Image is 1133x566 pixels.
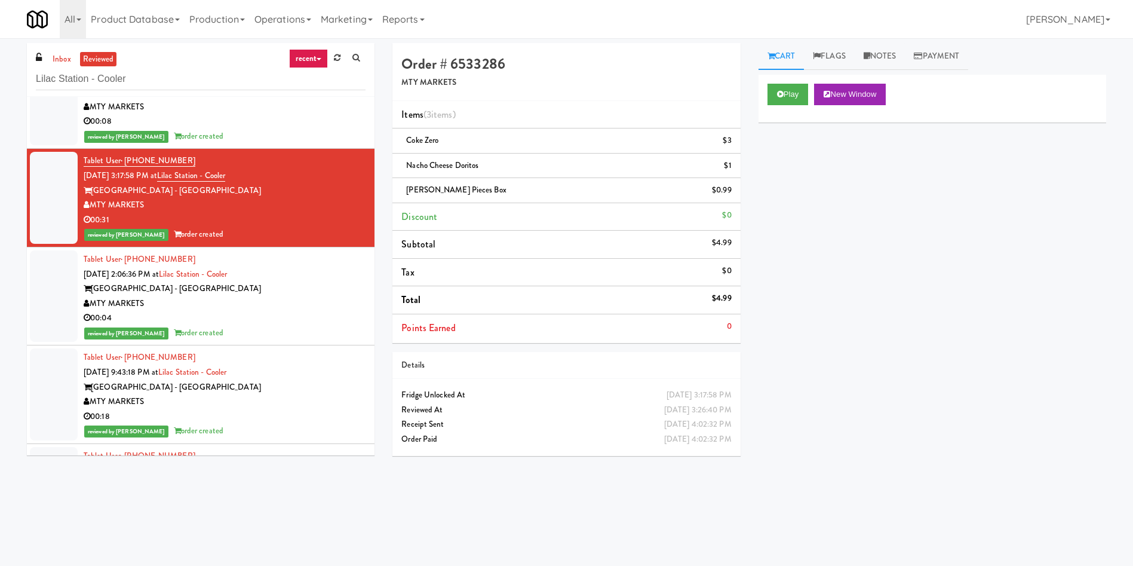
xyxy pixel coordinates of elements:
div: 00:08 [84,114,366,129]
span: order created [174,228,223,240]
li: Tablet User· [PHONE_NUMBER][DATE] 4:20:18 PM atLilac Station - Cooler[GEOGRAPHIC_DATA] - [GEOGRAP... [27,51,374,149]
a: Cart [759,43,805,70]
a: Lilac Station - Cooler [158,366,226,378]
div: $3 [723,133,731,148]
div: 00:04 [84,311,366,326]
span: · [PHONE_NUMBER] [121,253,195,265]
div: $0 [722,208,731,223]
span: Items [401,108,455,121]
span: order created [174,425,223,436]
div: [GEOGRAPHIC_DATA] - [GEOGRAPHIC_DATA] [84,183,366,198]
a: Tablet User· [PHONE_NUMBER] [84,450,195,461]
div: MTY MARKETS [84,100,366,115]
a: Payment [905,43,968,70]
a: Notes [855,43,905,70]
span: [PERSON_NAME] Pieces Box [406,184,506,195]
div: $4.99 [712,235,732,250]
a: Tablet User· [PHONE_NUMBER] [84,351,195,363]
span: Total [401,293,420,307]
span: Tax [401,265,414,279]
div: $0 [722,264,731,279]
button: New Window [814,84,886,105]
div: 0 [727,319,732,334]
span: [DATE] 3:17:58 PM at [84,170,157,181]
span: Coke Zero [406,134,438,146]
span: reviewed by [PERSON_NAME] [84,131,168,143]
div: MTY MARKETS [84,394,366,409]
div: Receipt Sent [401,417,731,432]
div: 00:31 [84,213,366,228]
div: $0.99 [712,183,732,198]
span: · [PHONE_NUMBER] [121,351,195,363]
span: order created [174,327,223,338]
div: Fridge Unlocked At [401,388,731,403]
li: Tablet User· [PHONE_NUMBER][DATE] 2:06:36 PM atLilac Station - Cooler[GEOGRAPHIC_DATA] - [GEOGRAP... [27,247,374,346]
ng-pluralize: items [431,108,453,121]
span: · [PHONE_NUMBER] [121,155,195,166]
div: [DATE] 3:26:40 PM [664,403,732,418]
a: reviewed [80,52,117,67]
button: Play [767,84,809,105]
a: Tablet User· [PHONE_NUMBER] [84,253,195,265]
div: Details [401,358,731,373]
a: Flags [804,43,855,70]
span: order created [174,130,223,142]
a: inbox [50,52,74,67]
span: reviewed by [PERSON_NAME] [84,426,168,437]
div: [DATE] 4:02:32 PM [664,417,732,432]
span: Discount [401,210,437,224]
div: Reviewed At [401,403,731,418]
div: MTY MARKETS [84,296,366,311]
span: [DATE] 9:43:18 PM at [84,366,158,378]
div: Order Paid [401,432,731,447]
span: · [PHONE_NUMBER] [121,450,195,461]
li: Tablet User· [PHONE_NUMBER][DATE] 9:43:18 PM atLilac Station - Cooler[GEOGRAPHIC_DATA] - [GEOGRAP... [27,345,374,444]
div: $1 [724,158,731,173]
h4: Order # 6533286 [401,56,731,72]
li: Tablet User· [PHONE_NUMBER][DATE] 7:12:25 PM atLilac Station - Cooler[GEOGRAPHIC_DATA] - [GEOGRAP... [27,444,374,543]
img: Micromart [27,9,48,30]
a: recent [289,49,328,68]
h5: MTY MARKETS [401,78,731,87]
a: Tablet User· [PHONE_NUMBER] [84,155,195,167]
div: MTY MARKETS [84,198,366,213]
span: Points Earned [401,321,455,335]
span: (3 ) [423,108,456,121]
span: Nacho Cheese Doritos [406,160,478,171]
span: Subtotal [401,237,435,251]
li: Tablet User· [PHONE_NUMBER][DATE] 3:17:58 PM atLilac Station - Cooler[GEOGRAPHIC_DATA] - [GEOGRAP... [27,149,374,247]
div: 00:18 [84,409,366,424]
div: [DATE] 4:02:32 PM [664,432,732,447]
a: Lilac Station - Cooler [157,170,225,182]
a: Lilac Station - Cooler [159,268,227,280]
div: [DATE] 3:17:58 PM [667,388,732,403]
div: [GEOGRAPHIC_DATA] - [GEOGRAPHIC_DATA] [84,282,366,296]
span: reviewed by [PERSON_NAME] [84,229,168,241]
span: reviewed by [PERSON_NAME] [84,328,168,339]
span: [DATE] 2:06:36 PM at [84,268,159,280]
input: Search vision orders [36,68,366,90]
div: [GEOGRAPHIC_DATA] - [GEOGRAPHIC_DATA] [84,380,366,395]
div: $4.99 [712,291,732,306]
